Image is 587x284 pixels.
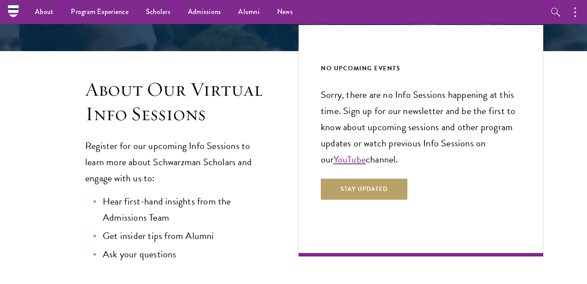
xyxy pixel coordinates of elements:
button: Stay Updated [321,179,407,200]
li: Ask your questions [94,246,264,263]
h3: About Our Virtual Info Sessions [85,77,264,126]
a: YouTube [333,152,366,166]
p: Sorry, there are no Info Sessions happening at this time. Sign up for our newsletter and be the f... [321,87,521,168]
p: Register for our upcoming Info Sessions to learn more about Schwarzman Scholars and engage with u... [85,138,264,187]
li: Get insider tips from Alumni [94,228,264,244]
li: Hear first-hand insights from the Admissions Team [94,194,264,226]
div: NO UPCOMING EVENTS [321,63,521,74]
